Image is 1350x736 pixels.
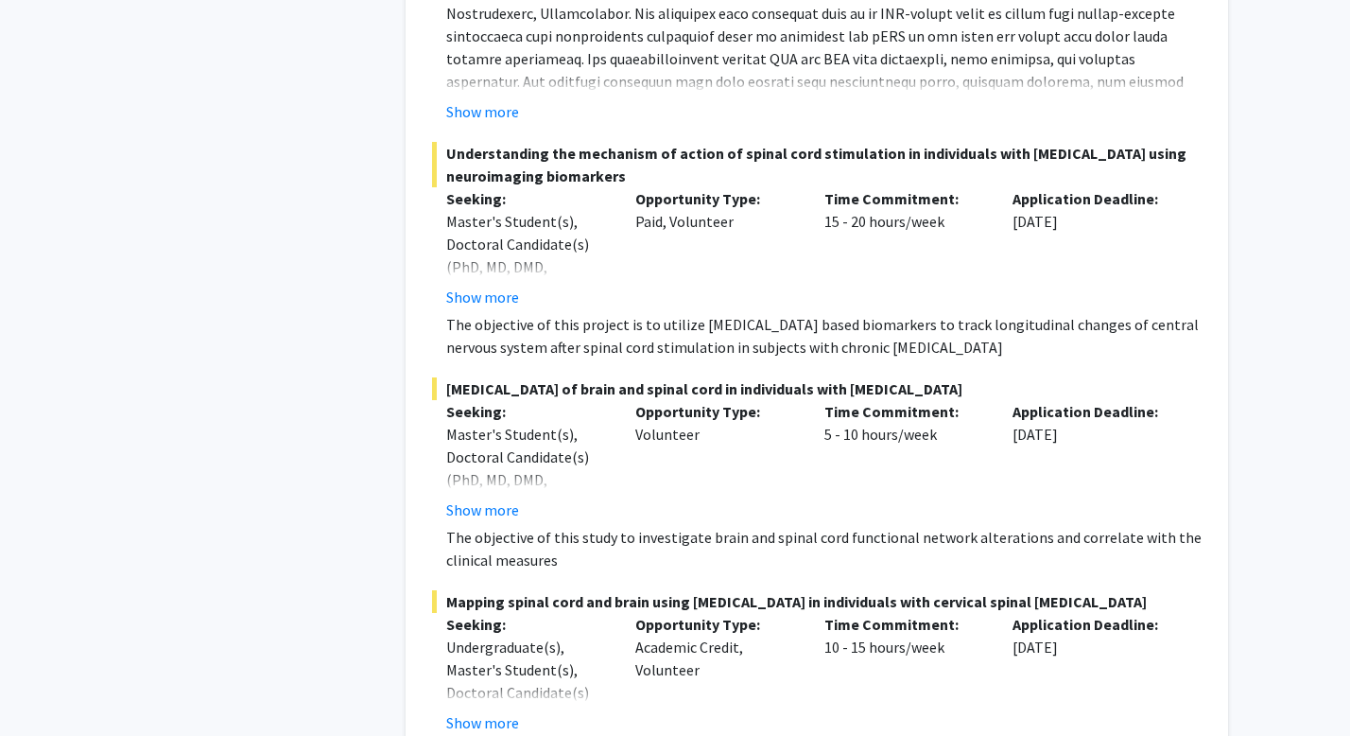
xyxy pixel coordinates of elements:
div: Volunteer [621,400,810,521]
p: Opportunity Type: [635,613,796,636]
div: Paid, Volunteer [621,187,810,308]
p: Seeking: [446,613,607,636]
p: Time Commitment: [824,400,985,423]
div: 5 - 10 hours/week [810,400,999,521]
span: Mapping spinal cord and brain using [MEDICAL_DATA] in individuals with cervical spinal [MEDICAL_D... [432,590,1202,613]
iframe: Chat [14,651,80,722]
div: Master's Student(s), Doctoral Candidate(s) (PhD, MD, DMD, PharmD, etc.), Medical Resident(s) / Me... [446,210,607,346]
div: Academic Credit, Volunteer [621,613,810,734]
p: The objective of this study to investigate brain and spinal cord functional network alterations a... [446,526,1202,571]
p: Opportunity Type: [635,187,796,210]
p: Application Deadline: [1012,400,1173,423]
div: [DATE] [998,613,1187,734]
button: Show more [446,499,519,521]
div: 10 - 15 hours/week [810,613,999,734]
div: 15 - 20 hours/week [810,187,999,308]
button: Show more [446,711,519,734]
div: Master's Student(s), Doctoral Candidate(s) (PhD, MD, DMD, PharmD, etc.), Medical Resident(s) / Me... [446,423,607,559]
p: Time Commitment: [824,613,985,636]
span: [MEDICAL_DATA] of brain and spinal cord in individuals with [MEDICAL_DATA] [432,377,1202,400]
span: Understanding the mechanism of action of spinal cord stimulation in individuals with [MEDICAL_DAT... [432,142,1202,187]
button: Show more [446,286,519,308]
p: Seeking: [446,400,607,423]
p: Application Deadline: [1012,613,1173,636]
p: Opportunity Type: [635,400,796,423]
button: Show more [446,100,519,123]
p: Seeking: [446,187,607,210]
div: [DATE] [998,400,1187,521]
p: Application Deadline: [1012,187,1173,210]
p: The objective of this project is to utilize [MEDICAL_DATA] based biomarkers to track longitudinal... [446,313,1202,359]
div: [DATE] [998,187,1187,308]
p: Time Commitment: [824,187,985,210]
